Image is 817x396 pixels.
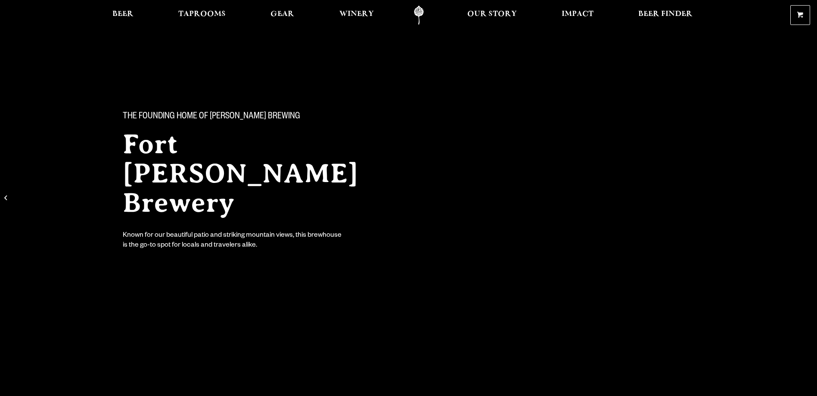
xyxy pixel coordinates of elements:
[178,11,226,18] span: Taprooms
[123,231,343,251] div: Known for our beautiful patio and striking mountain views, this brewhouse is the go-to spot for l...
[556,6,599,25] a: Impact
[403,6,435,25] a: Odell Home
[462,6,522,25] a: Our Story
[173,6,231,25] a: Taprooms
[633,6,698,25] a: Beer Finder
[123,130,391,217] h2: Fort [PERSON_NAME] Brewery
[562,11,593,18] span: Impact
[107,6,139,25] a: Beer
[638,11,693,18] span: Beer Finder
[265,6,300,25] a: Gear
[270,11,294,18] span: Gear
[112,11,134,18] span: Beer
[467,11,517,18] span: Our Story
[123,111,300,123] span: The Founding Home of [PERSON_NAME] Brewing
[339,11,374,18] span: Winery
[334,6,379,25] a: Winery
